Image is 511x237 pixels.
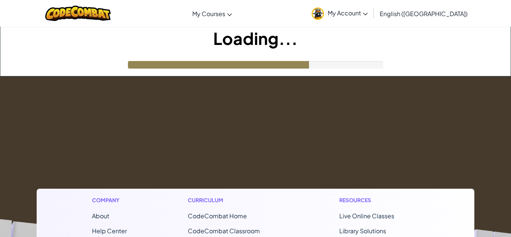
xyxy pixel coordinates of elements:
[339,212,394,220] a: Live Online Classes
[188,196,278,204] h1: Curriculum
[92,212,109,220] a: About
[339,196,419,204] h1: Resources
[92,196,127,204] h1: Company
[92,227,127,235] a: Help Center
[339,227,386,235] a: Library Solutions
[312,7,324,20] img: avatar
[188,212,247,220] span: CodeCombat Home
[45,6,111,21] img: CodeCombat logo
[188,227,260,235] a: CodeCombat Classroom
[376,3,471,24] a: English ([GEOGRAPHIC_DATA])
[192,10,225,18] span: My Courses
[328,9,368,17] span: My Account
[308,1,371,25] a: My Account
[189,3,236,24] a: My Courses
[380,10,468,18] span: English ([GEOGRAPHIC_DATA])
[0,27,511,50] h1: Loading...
